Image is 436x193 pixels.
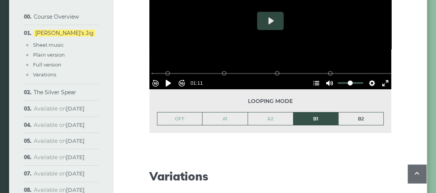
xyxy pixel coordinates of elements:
[34,30,95,36] a: [PERSON_NAME]’s Jig
[248,112,293,125] a: A2
[66,122,85,128] strong: [DATE]
[66,105,85,112] strong: [DATE]
[202,112,248,125] a: A1
[34,154,85,161] span: Available on
[66,138,85,144] strong: [DATE]
[66,170,85,177] strong: [DATE]
[149,169,391,183] h2: Variations
[34,138,85,144] span: Available on
[33,71,56,78] a: Varations
[34,122,85,128] span: Available on
[34,170,85,177] span: Available on
[157,97,384,106] span: Looping mode
[66,154,85,161] strong: [DATE]
[34,89,76,96] a: The Silver Spear
[33,42,64,48] a: Sheet music
[33,62,61,68] a: Full version
[34,105,85,112] span: Available on
[33,52,65,58] a: Plain version
[157,112,202,125] a: OFF
[339,112,383,125] a: B2
[34,13,79,20] a: Course Overview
